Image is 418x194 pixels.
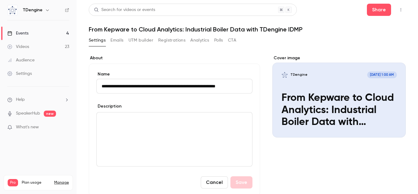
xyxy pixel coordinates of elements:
button: Polls [214,35,223,45]
h1: From Kepware to Cloud Analytics: Industrial Boiler Data with TDengine IDMP [89,26,406,33]
section: description [96,112,252,167]
img: TDengine [8,5,17,15]
div: Videos [7,44,29,50]
button: UTM builder [129,35,153,45]
label: Name [96,71,252,77]
div: Search for videos or events [94,7,155,13]
button: Settings [89,35,106,45]
li: help-dropdown-opener [7,97,69,103]
span: new [44,111,56,117]
div: Settings [7,71,32,77]
span: Help [16,97,25,103]
div: editor [97,112,252,166]
button: Analytics [190,35,209,45]
span: Pro [8,179,18,186]
span: Plan usage [22,180,50,185]
a: SpeakerHub [16,110,40,117]
label: About [89,55,260,61]
a: Manage [54,180,69,185]
section: Cover image [272,55,406,137]
button: Share [367,4,391,16]
label: Description [96,103,121,109]
div: Audience [7,57,35,63]
div: Events [7,30,28,36]
button: Cancel [201,176,228,189]
h6: TDengine [23,7,43,13]
label: Cover image [272,55,406,61]
button: CTA [228,35,236,45]
button: Emails [110,35,123,45]
span: What's new [16,124,39,130]
button: Registrations [158,35,185,45]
